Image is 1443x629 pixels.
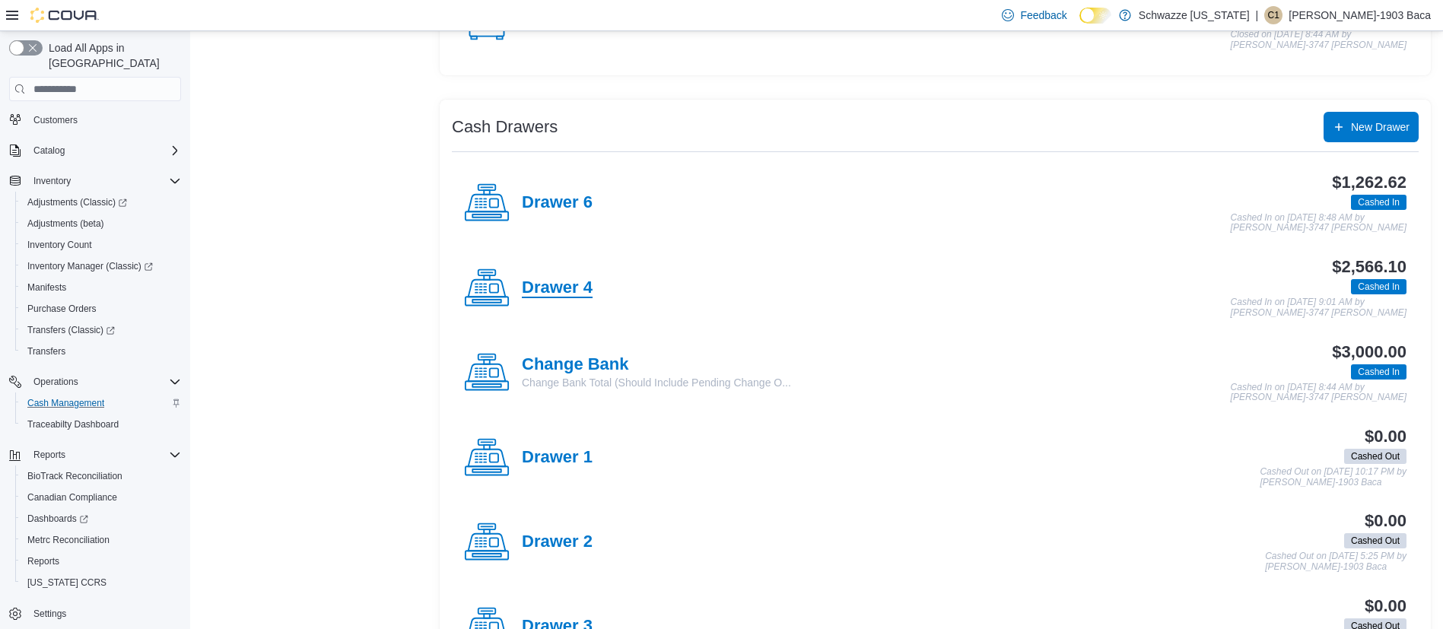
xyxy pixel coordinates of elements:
button: Reports [3,444,187,465]
span: Operations [27,373,181,391]
h3: Cash Drawers [452,118,558,136]
span: Adjustments (beta) [27,218,104,230]
span: Cashed In [1351,279,1406,294]
span: Settings [27,604,181,623]
h3: $0.00 [1365,427,1406,446]
a: Reports [21,552,65,570]
a: BioTrack Reconciliation [21,467,129,485]
span: Catalog [27,141,181,160]
a: Transfers (Classic) [15,319,187,341]
h4: Drawer 1 [522,448,593,468]
span: Reports [27,446,181,464]
span: Canadian Compliance [21,488,181,507]
button: Customers [3,109,187,131]
button: Operations [27,373,84,391]
span: Cashed In [1351,364,1406,380]
span: Cashed Out [1351,534,1400,548]
a: Dashboards [15,508,187,529]
a: Manifests [21,278,72,297]
button: BioTrack Reconciliation [15,465,187,487]
span: Washington CCRS [21,573,181,592]
h4: Drawer 4 [522,278,593,298]
span: Feedback [1020,8,1066,23]
span: Traceabilty Dashboard [21,415,181,434]
h3: $3,000.00 [1332,343,1406,361]
button: Transfers [15,341,187,362]
a: Dashboards [21,510,94,528]
span: Reports [27,555,59,567]
button: Reports [27,446,72,464]
a: Adjustments (Classic) [21,193,133,211]
span: Catalog [33,145,65,157]
span: Transfers (Classic) [27,324,115,336]
span: Cashed In [1358,280,1400,294]
p: Change Bank Total (Should Include Pending Change O... [522,375,791,390]
button: Inventory Count [15,234,187,256]
span: Canadian Compliance [27,491,117,504]
span: Cash Management [21,394,181,412]
span: Dashboards [21,510,181,528]
span: Adjustments (beta) [21,214,181,233]
span: Customers [33,114,78,126]
a: Inventory Manager (Classic) [21,257,159,275]
span: Load All Apps in [GEOGRAPHIC_DATA] [43,40,181,71]
a: Customers [27,111,84,129]
span: Cash Management [27,397,104,409]
button: [US_STATE] CCRS [15,572,187,593]
span: Dashboards [27,513,88,525]
a: Settings [27,605,72,623]
span: Metrc Reconciliation [27,534,110,546]
p: | [1256,6,1259,24]
span: Reports [21,552,181,570]
h3: $1,262.62 [1332,173,1406,192]
p: Cashed In on [DATE] 9:01 AM by [PERSON_NAME]-3747 [PERSON_NAME] [1231,297,1406,318]
span: Manifests [21,278,181,297]
button: Canadian Compliance [15,487,187,508]
span: Customers [27,110,181,129]
p: Schwazze [US_STATE] [1139,6,1250,24]
span: Purchase Orders [21,300,181,318]
button: Adjustments (beta) [15,213,187,234]
p: Closed on [DATE] 8:44 AM by [PERSON_NAME]-3747 [PERSON_NAME] [1231,30,1406,50]
span: Inventory Manager (Classic) [21,257,181,275]
h4: Drawer 2 [522,532,593,552]
span: Inventory Count [21,236,181,254]
span: Transfers (Classic) [21,321,181,339]
a: Metrc Reconciliation [21,531,116,549]
p: Cashed Out on [DATE] 10:17 PM by [PERSON_NAME]-1903 Baca [1260,467,1406,488]
span: Inventory Manager (Classic) [27,260,153,272]
button: New Drawer [1324,112,1419,142]
span: Cashed Out [1344,449,1406,464]
a: Purchase Orders [21,300,103,318]
p: Cashed In on [DATE] 8:48 AM by [PERSON_NAME]-3747 [PERSON_NAME] [1231,213,1406,233]
button: Traceabilty Dashboard [15,414,187,435]
p: Cashed In on [DATE] 8:44 AM by [PERSON_NAME]-3747 [PERSON_NAME] [1231,383,1406,403]
a: Canadian Compliance [21,488,123,507]
a: [US_STATE] CCRS [21,573,113,592]
button: Cash Management [15,392,187,414]
span: Inventory [27,172,181,190]
button: Catalog [3,140,187,161]
button: Settings [3,602,187,624]
span: Manifests [27,281,66,294]
button: Purchase Orders [15,298,187,319]
button: Manifests [15,277,187,298]
h4: Drawer 6 [522,193,593,213]
span: Transfers [21,342,181,361]
span: Operations [33,376,78,388]
button: Reports [15,551,187,572]
span: Inventory Count [27,239,92,251]
a: Transfers (Classic) [21,321,121,339]
a: Adjustments (beta) [21,214,110,233]
span: Settings [33,608,66,620]
button: Operations [3,371,187,392]
h4: Change Bank [522,355,791,375]
button: Catalog [27,141,71,160]
span: Cashed In [1358,365,1400,379]
span: Traceabilty Dashboard [27,418,119,430]
span: Adjustments (Classic) [27,196,127,208]
input: Dark Mode [1079,8,1111,24]
button: Inventory [3,170,187,192]
button: Inventory [27,172,77,190]
span: BioTrack Reconciliation [21,467,181,485]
